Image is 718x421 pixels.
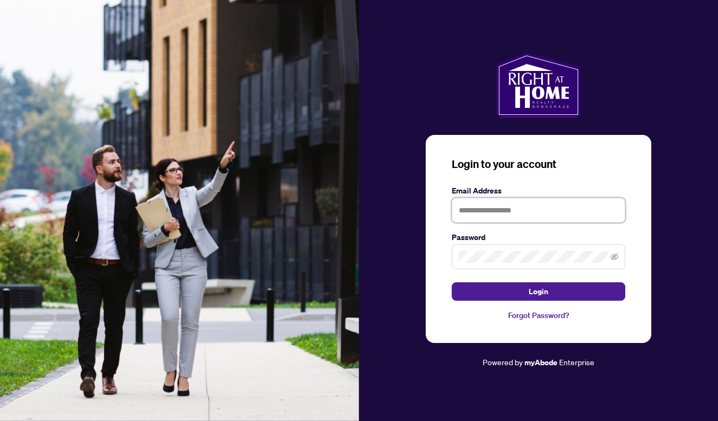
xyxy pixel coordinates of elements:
button: Login [452,282,625,301]
a: Forgot Password? [452,309,625,321]
label: Email Address [452,185,625,197]
h3: Login to your account [452,157,625,172]
img: ma-logo [496,53,580,118]
label: Password [452,231,625,243]
a: myAbode [524,357,557,368]
span: Login [529,283,548,300]
span: Enterprise [559,357,594,367]
span: eye-invisible [611,253,618,261]
span: Powered by [483,357,523,367]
